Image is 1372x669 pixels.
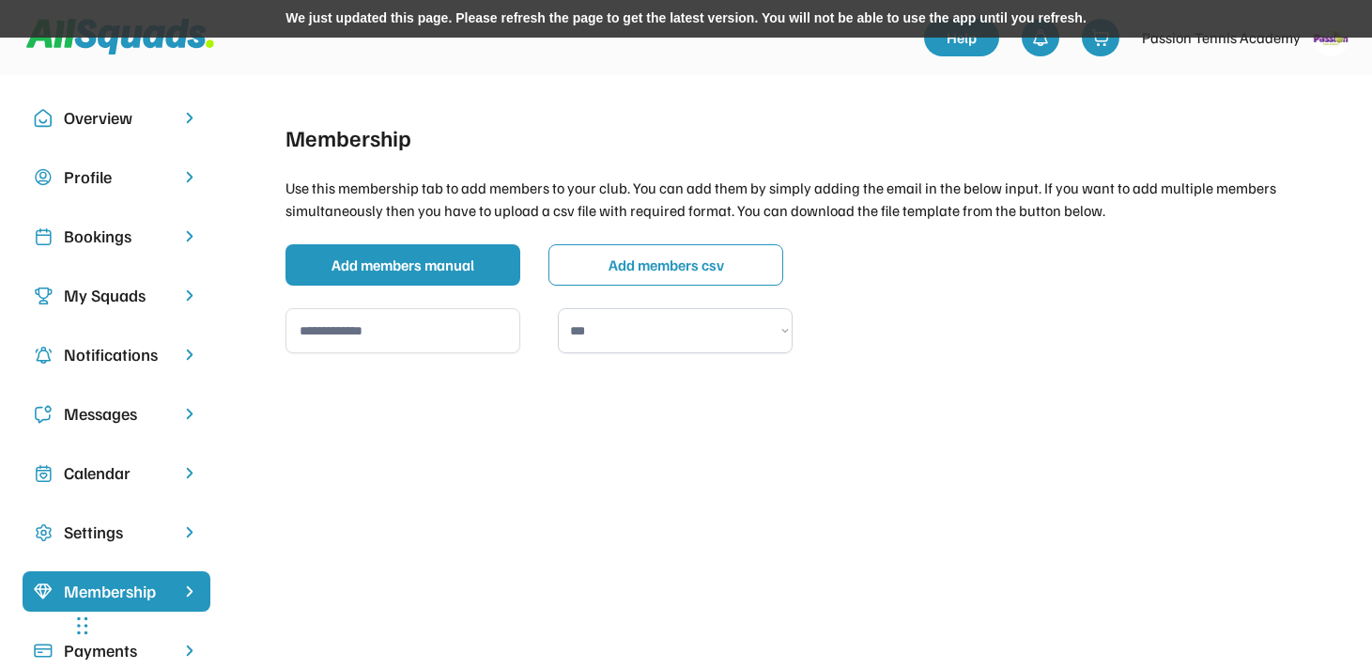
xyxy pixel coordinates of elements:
[64,283,169,308] div: My Squads
[180,583,199,600] img: chevron-right%20copy%203.svg
[924,19,999,56] a: Help
[180,464,199,482] img: chevron-right.svg
[180,405,199,423] img: chevron-right.svg
[180,287,199,304] img: chevron-right.svg
[64,105,169,131] div: Overview
[34,405,53,424] img: Icon%20copy%205.svg
[34,287,53,305] img: Icon%20copy%203.svg
[1312,19,1349,56] img: logo_square.gif
[64,401,169,427] div: Messages
[64,520,169,545] div: Settings
[285,244,520,286] button: Add members manual
[64,342,169,367] div: Notifications
[180,227,199,245] img: chevron-right.svg
[34,168,53,187] img: user-circle.svg
[34,109,53,128] img: Icon%20copy%2010.svg
[180,168,199,186] img: chevron-right.svg
[180,109,199,127] img: chevron-right.svg
[34,346,53,365] img: Icon%20copy%204.svg
[64,164,169,190] div: Profile
[180,642,199,660] img: chevron-right.svg
[64,579,169,604] div: Membership
[34,464,53,483] img: Icon%20copy%207.svg
[1031,28,1050,47] img: bell-03%20%281%29.svg
[180,523,199,541] img: chevron-right.svg
[64,638,169,663] div: Payments
[1091,28,1110,47] img: shopping-cart-01%20%281%29.svg
[34,523,53,542] img: Icon%20copy%2016.svg
[64,460,169,486] div: Calendar
[285,177,1327,222] div: Use this membership tab to add members to your club. You can add them by simply adding the email ...
[180,346,199,364] img: chevron-right.svg
[64,224,169,249] div: Bookings
[34,227,53,246] img: Icon%20copy%202.svg
[285,120,411,154] div: Membership
[1142,26,1301,49] div: Passion Tennis Academy
[548,244,783,286] button: Add members csv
